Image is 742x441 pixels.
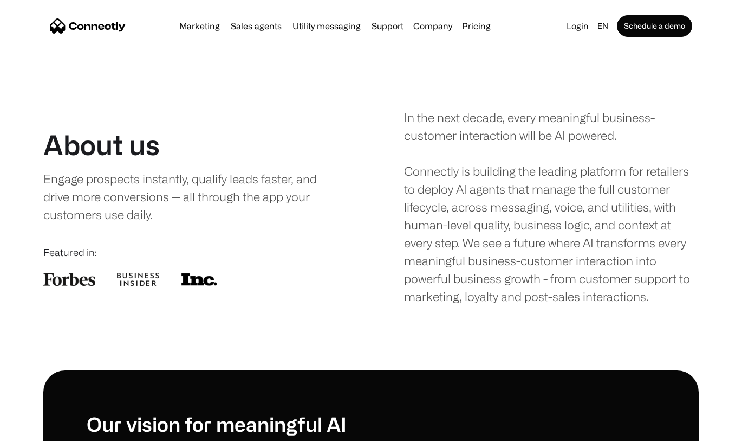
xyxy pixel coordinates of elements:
div: Company [413,18,452,34]
a: Login [562,18,593,34]
aside: Language selected: English [11,421,65,437]
a: Marketing [175,22,224,30]
a: Sales agents [226,22,286,30]
ul: Language list [22,422,65,437]
div: en [597,18,608,34]
a: Pricing [458,22,495,30]
div: Company [410,18,455,34]
a: Utility messaging [288,22,365,30]
div: Featured in: [43,245,339,260]
div: en [593,18,615,34]
a: Schedule a demo [617,15,692,37]
div: In the next decade, every meaningful business-customer interaction will be AI powered. Connectly ... [404,108,699,305]
a: home [50,18,126,34]
h1: Our vision for meaningful AI [87,412,371,436]
div: Engage prospects instantly, qualify leads faster, and drive more conversions — all through the ap... [43,170,323,223]
a: Support [367,22,408,30]
h1: About us [43,129,160,161]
